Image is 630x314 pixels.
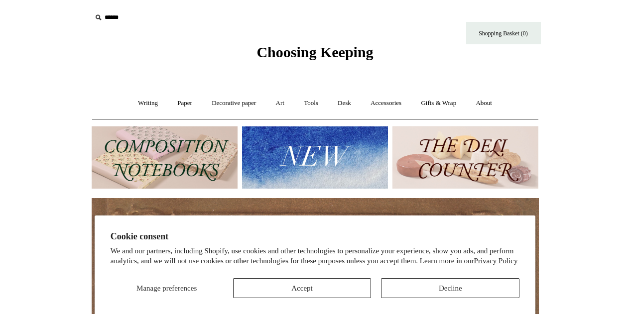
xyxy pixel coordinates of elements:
[474,257,518,265] a: Privacy Policy
[129,90,167,116] a: Writing
[329,90,360,116] a: Desk
[111,246,520,266] p: We and our partners, including Shopify, use cookies and other technologies to personalize your ex...
[362,90,410,116] a: Accessories
[233,278,372,298] button: Accept
[392,126,538,189] img: The Deli Counter
[412,90,465,116] a: Gifts & Wrap
[256,44,373,60] span: Choosing Keeping
[111,278,223,298] button: Manage preferences
[466,22,541,44] a: Shopping Basket (0)
[467,90,501,116] a: About
[381,278,519,298] button: Decline
[92,126,238,189] img: 202302 Composition ledgers.jpg__PID:69722ee6-fa44-49dd-a067-31375e5d54ec
[203,90,265,116] a: Decorative paper
[295,90,327,116] a: Tools
[111,231,520,242] h2: Cookie consent
[267,90,293,116] a: Art
[168,90,201,116] a: Paper
[242,126,388,189] img: New.jpg__PID:f73bdf93-380a-4a35-bcfe-7823039498e1
[256,52,373,59] a: Choosing Keeping
[136,284,197,292] span: Manage preferences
